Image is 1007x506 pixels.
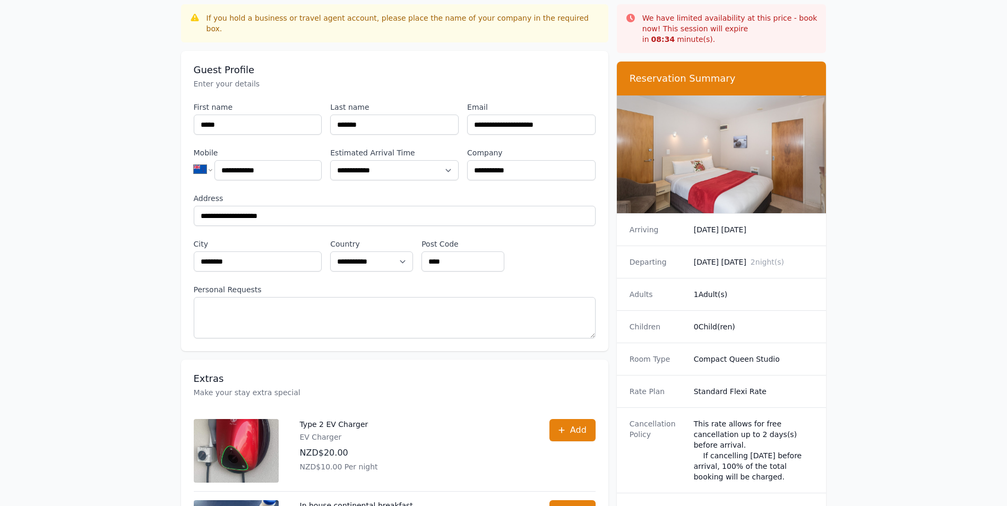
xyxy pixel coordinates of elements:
div: This rate allows for free cancellation up to 2 days(s) before arrival. If cancelling [DATE] befor... [694,418,814,482]
dt: Room Type [630,354,685,364]
dd: 1 Adult(s) [694,289,814,300]
h3: Guest Profile [194,64,596,76]
dd: [DATE] [DATE] [694,224,814,235]
dd: Standard Flexi Rate [694,386,814,397]
label: First name [194,102,322,112]
p: EV Charger [300,432,378,442]
span: 2 night(s) [751,258,784,266]
dt: Adults [630,289,685,300]
label: Mobile [194,147,322,158]
p: NZD$20.00 [300,447,378,459]
dd: Compact Queen Studio [694,354,814,364]
dt: Children [630,321,685,332]
label: Email [467,102,596,112]
label: Estimated Arrival Time [330,147,459,158]
strong: 08 : 34 [651,35,675,43]
dt: Departing [630,257,685,267]
label: Post Code [421,239,504,249]
p: Make your stay extra special [194,387,596,398]
p: NZD$10.00 Per night [300,461,378,472]
h3: Extras [194,372,596,385]
p: We have limited availability at this price - book now! This session will expire in minute(s). [642,13,818,45]
img: Type 2 EV Charger [194,419,279,483]
label: Country [330,239,413,249]
dt: Rate Plan [630,386,685,397]
p: Enter your details [194,78,596,89]
span: Add [570,424,587,437]
label: City [194,239,322,249]
label: Last name [330,102,459,112]
div: If you hold a business or travel agent account, please place the name of your company in the requ... [206,13,600,34]
dd: 0 Child(ren) [694,321,814,332]
label: Personal Requests [194,284,596,295]
button: Add [549,419,596,441]
label: Address [194,193,596,204]
img: Compact Queen Studio [617,95,827,213]
dt: Cancellation Policy [630,418,685,482]
dd: [DATE] [DATE] [694,257,814,267]
p: Type 2 EV Charger [300,419,378,430]
label: Company [467,147,596,158]
h3: Reservation Summary [630,72,814,85]
dt: Arriving [630,224,685,235]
